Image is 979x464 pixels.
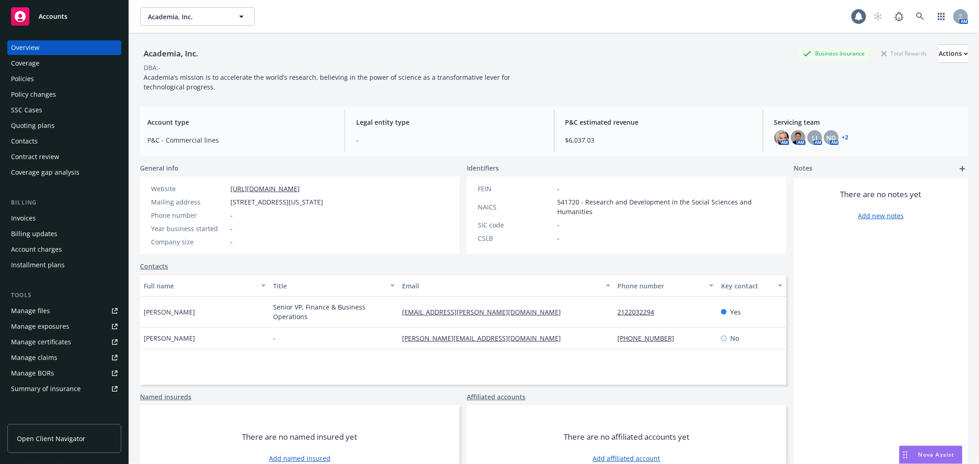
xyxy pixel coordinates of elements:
span: Legal entity type [356,117,543,127]
span: Identifiers [467,163,499,173]
button: Email [398,275,614,297]
a: Contract review [7,149,121,164]
span: Academia’s mission is to accelerate the world’s research, believing in the power of science as a ... [144,73,512,91]
span: Notes [794,163,812,174]
a: Installment plans [7,258,121,272]
a: Add affiliated account [593,453,660,463]
div: SIC code [478,220,554,230]
a: Contacts [7,134,121,149]
div: Key contact [721,281,772,291]
div: CSLB [478,233,554,243]
a: Named insureds [140,392,191,402]
div: Academia, Inc. [140,48,202,60]
a: Manage certificates [7,335,121,349]
a: Billing updates [7,226,121,241]
a: SSC Cases [7,103,121,117]
button: Actions [939,44,968,63]
div: Actions [939,45,968,62]
div: Contract review [11,149,59,164]
div: Billing updates [11,226,57,241]
a: Add new notes [858,211,904,221]
span: [PERSON_NAME] [144,333,195,343]
span: - [230,210,233,220]
span: Senior VP, Finance & Business Operations [273,302,395,321]
a: Account charges [7,242,121,257]
a: +2 [842,135,849,140]
div: Policy changes [11,87,56,102]
div: Overview [11,40,39,55]
div: Drag to move [900,446,911,464]
img: photo [791,130,806,145]
span: - [557,233,559,243]
span: General info [140,163,179,173]
span: 541720 - Research and Development in the Social Sciences and Humanities [557,197,775,216]
img: photo [774,130,789,145]
div: Phone number [618,281,704,291]
div: Business Insurance [799,48,869,59]
span: - [230,237,233,247]
div: Summary of insurance [11,381,81,396]
span: There are no notes yet [840,189,922,200]
a: Search [911,7,929,26]
span: There are no named insured yet [242,431,358,442]
a: Manage files [7,304,121,318]
a: Policy changes [7,87,121,102]
div: Account charges [11,242,62,257]
a: Summary of insurance [7,381,121,396]
span: Academia, Inc. [148,12,227,22]
button: Phone number [614,275,717,297]
div: Analytics hub [7,414,121,424]
div: Invoices [11,211,36,226]
div: Coverage gap analysis [11,165,79,180]
a: [PHONE_NUMBER] [618,334,682,342]
a: Manage exposures [7,319,121,334]
a: [URL][DOMAIN_NAME] [230,184,300,193]
div: Phone number [151,210,227,220]
a: Add named insured [269,453,330,463]
a: add [957,163,968,174]
span: - [557,184,559,193]
span: Open Client Navigator [17,434,85,443]
a: Contacts [140,261,168,271]
span: No [730,333,739,343]
span: Yes [730,307,741,317]
div: FEIN [478,184,554,193]
div: Full name [144,281,256,291]
button: Academia, Inc. [140,7,255,26]
div: Year business started [151,224,227,233]
button: Title [269,275,399,297]
div: Website [151,184,227,193]
a: Start snowing [869,7,887,26]
div: Title [273,281,385,291]
div: Company size [151,237,227,247]
a: Report a Bug [890,7,908,26]
a: Invoices [7,211,121,226]
span: Account type [147,117,334,127]
div: Mailing address [151,197,227,207]
span: [PERSON_NAME] [144,307,195,317]
a: Overview [7,40,121,55]
a: Coverage [7,56,121,71]
a: Policies [7,72,121,86]
span: - [273,333,275,343]
span: ND [826,133,836,143]
span: - [356,135,543,145]
span: - [230,224,233,233]
div: Contacts [11,134,38,149]
div: Tools [7,291,121,300]
div: Email [402,281,600,291]
div: Policies [11,72,34,86]
a: Coverage gap analysis [7,165,121,180]
span: Nova Assist [918,451,955,458]
a: Quoting plans [7,118,121,133]
div: Quoting plans [11,118,55,133]
span: [STREET_ADDRESS][US_STATE] [230,197,323,207]
div: Manage claims [11,350,57,365]
div: Installment plans [11,258,65,272]
div: Total Rewards [877,48,931,59]
a: Manage claims [7,350,121,365]
button: Full name [140,275,269,297]
span: $6,037.03 [565,135,752,145]
div: Coverage [11,56,39,71]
